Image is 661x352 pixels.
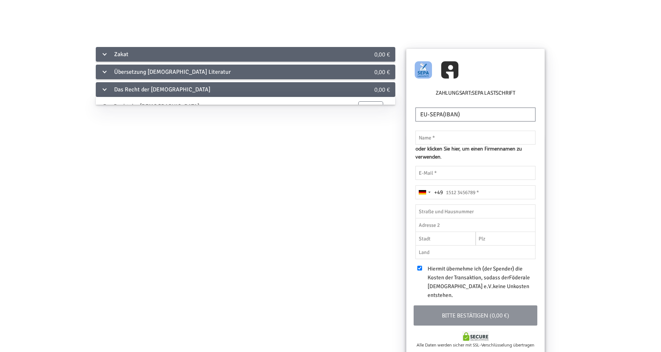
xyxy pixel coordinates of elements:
h6: Zahlungsart: [414,89,537,100]
span: 0,00 € [374,68,390,76]
img: GOCARDLESS [415,61,432,79]
input: Land [415,245,535,259]
div: Zakat [96,47,348,62]
input: 1512 3456789 * [415,185,535,199]
span: 0,00 € [374,86,390,93]
img: GC_InstantBankPay [441,61,458,79]
div: +49 [434,188,443,197]
input: E-Mail * [415,166,535,180]
input: Stadt [415,232,475,246]
span: € [383,101,388,112]
button: Bitte bestätigen (0,00 €) [414,305,537,326]
input: Name * [415,131,535,145]
span: 0,00 € [374,50,390,58]
label: SEPA Lastschrift [472,89,515,97]
button: Selected country [416,186,443,199]
span: oder klicken Sie hier, um einen Firmennamen zu verwenden. [415,145,535,160]
span: Hiermit übernehme ich (der Spender) die Kosten der Transaktion, sodass der keine Unkosten entstehen. [428,265,530,298]
div: Übersetzung [DEMOGRAPHIC_DATA] Literatur [96,65,348,79]
div: Das Recht der [DEMOGRAPHIC_DATA] [96,82,348,97]
div: Das Recht der [DEMOGRAPHIC_DATA] [98,102,257,111]
div: Alle Daten werden sicher mit SSL-Verschlüsselung übertragen [414,341,537,348]
input: Plz [476,232,535,246]
input: Adresse 2 [415,218,535,232]
input: Straße und Hausnummer [415,204,535,218]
